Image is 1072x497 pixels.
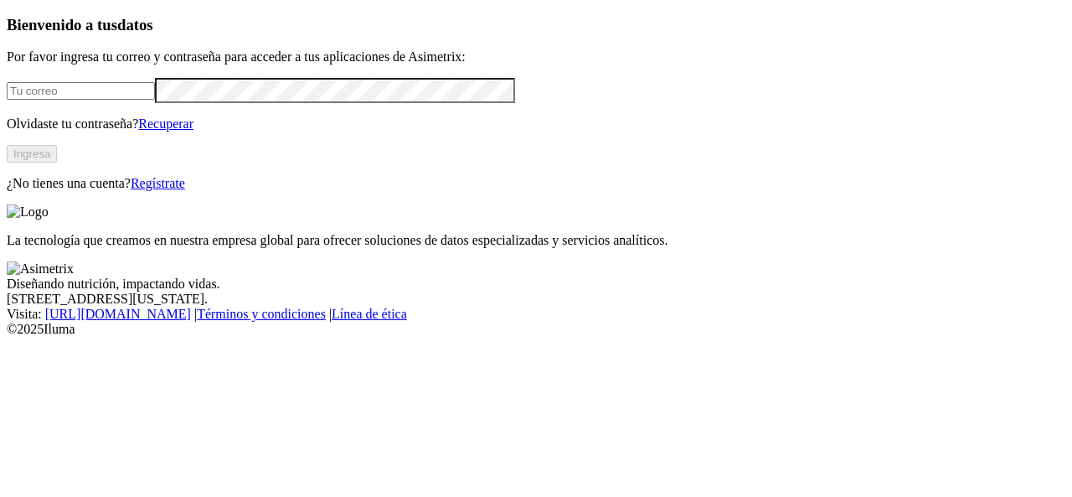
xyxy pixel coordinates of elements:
[7,277,1065,292] div: Diseñando nutrición, impactando vidas.
[7,82,155,100] input: Tu correo
[7,204,49,220] img: Logo
[7,16,1065,34] h3: Bienvenido a tus
[7,233,1065,248] p: La tecnología que creamos en nuestra empresa global para ofrecer soluciones de datos especializad...
[7,322,1065,337] div: © 2025 Iluma
[131,176,185,190] a: Regístrate
[7,116,1065,132] p: Olvidaste tu contraseña?
[332,307,407,321] a: Línea de ética
[7,292,1065,307] div: [STREET_ADDRESS][US_STATE].
[138,116,193,131] a: Recuperar
[7,145,57,163] button: Ingresa
[7,49,1065,65] p: Por favor ingresa tu correo y contraseña para acceder a tus aplicaciones de Asimetrix:
[117,16,153,34] span: datos
[7,307,1065,322] div: Visita : | |
[45,307,191,321] a: [URL][DOMAIN_NAME]
[197,307,326,321] a: Términos y condiciones
[7,176,1065,191] p: ¿No tienes una cuenta?
[7,261,74,277] img: Asimetrix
